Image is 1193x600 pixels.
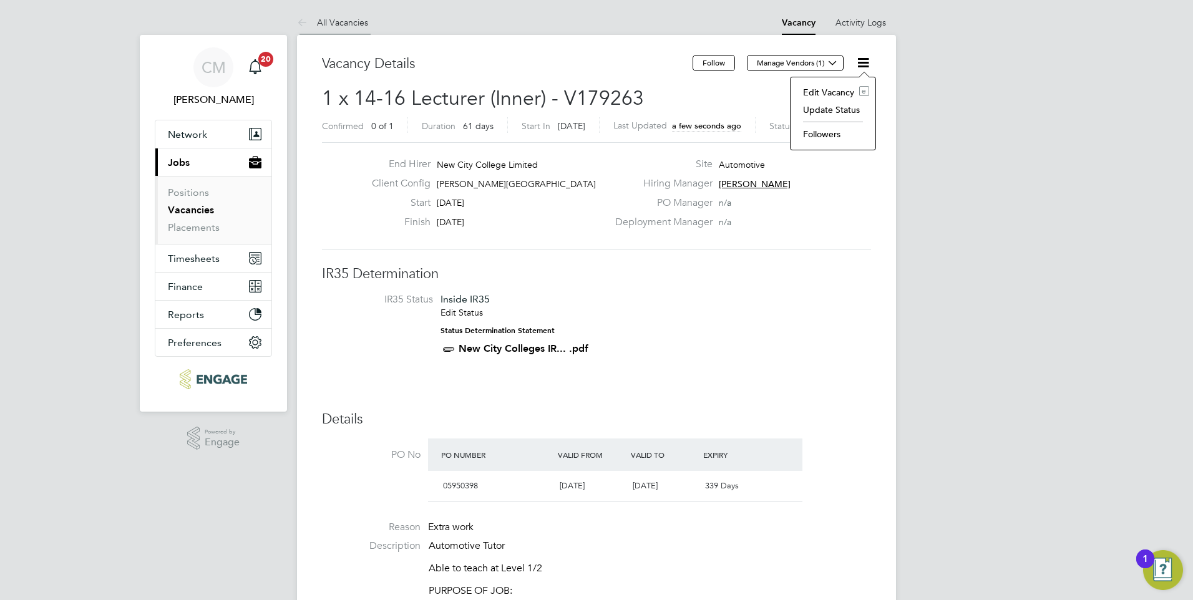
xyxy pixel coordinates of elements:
[322,448,421,462] label: PO No
[168,204,214,216] a: Vacancies
[719,178,791,190] span: [PERSON_NAME]
[322,521,421,534] label: Reason
[258,52,273,67] span: 20
[700,443,773,466] div: Expiry
[463,120,494,132] span: 61 days
[459,342,588,354] a: New City Colleges IR... .pdf
[322,410,871,428] h3: Details
[747,55,844,71] button: Manage Vendors (1)
[835,17,886,28] a: Activity Logs
[205,427,240,437] span: Powered by
[441,293,490,305] span: Inside IR35
[797,101,869,119] li: Update Status
[371,120,394,132] span: 0 of 1
[362,177,431,190] label: Client Config
[362,216,431,229] label: Finish
[633,480,658,491] span: [DATE]
[608,158,713,171] label: Site
[322,55,693,73] h3: Vacancy Details
[558,120,585,132] span: [DATE]
[797,125,869,143] li: Followers
[555,443,628,466] div: Valid From
[168,157,190,168] span: Jobs
[155,148,271,176] button: Jobs
[429,562,871,575] p: Able to teach at Level 1/2
[205,437,240,448] span: Engage
[155,244,271,272] button: Timesheets
[719,216,731,228] span: n/a
[672,120,741,131] span: a few seconds ago
[429,584,871,598] p: PURPOSE OF JOB:
[1143,550,1183,590] button: Open Resource Center, 1 new notification
[322,120,364,132] label: Confirmed
[693,55,735,71] button: Follow
[1142,559,1148,575] div: 1
[769,120,794,132] label: Status
[613,120,667,131] label: Last Updated
[608,216,713,229] label: Deployment Manager
[322,265,871,283] h3: IR35 Determination
[202,59,226,75] span: CM
[297,17,368,28] a: All Vacancies
[322,540,421,553] label: Description
[782,17,816,28] a: Vacancy
[155,369,272,389] a: Go to home page
[168,253,220,264] span: Timesheets
[243,47,268,87] a: 20
[443,480,478,491] span: 05950398
[859,86,869,96] i: e
[608,196,713,210] label: PO Manager
[168,186,209,198] a: Positions
[168,128,207,140] span: Network
[441,307,483,318] a: Edit Status
[441,326,555,335] strong: Status Determination Statement
[155,176,271,244] div: Jobs
[608,177,713,190] label: Hiring Manager
[155,120,271,148] button: Network
[522,120,550,132] label: Start In
[155,273,271,300] button: Finance
[428,521,474,533] span: Extra work
[437,197,464,208] span: [DATE]
[628,443,701,466] div: Valid To
[155,301,271,328] button: Reports
[438,443,555,466] div: PO Number
[422,120,455,132] label: Duration
[168,337,222,349] span: Preferences
[187,427,240,450] a: Powered byEngage
[362,158,431,171] label: End Hirer
[168,309,204,321] span: Reports
[560,480,585,491] span: [DATE]
[155,47,272,107] a: CM[PERSON_NAME]
[797,84,869,101] li: Edit Vacancy
[719,159,765,170] span: Automotive
[719,197,731,208] span: n/a
[334,293,433,306] label: IR35 Status
[168,281,203,293] span: Finance
[437,216,464,228] span: [DATE]
[180,369,246,389] img: ncclondon-logo-retina.png
[140,35,287,412] nav: Main navigation
[437,178,596,190] span: [PERSON_NAME][GEOGRAPHIC_DATA]
[362,196,431,210] label: Start
[155,329,271,356] button: Preferences
[437,159,538,170] span: New City College Limited
[322,86,644,110] span: 1 x 14-16 Lecturer (Inner) - V179263
[429,540,871,553] p: Automotive Tutor
[155,92,272,107] span: Colleen Marshall
[705,480,739,491] span: 339 Days
[168,221,220,233] a: Placements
